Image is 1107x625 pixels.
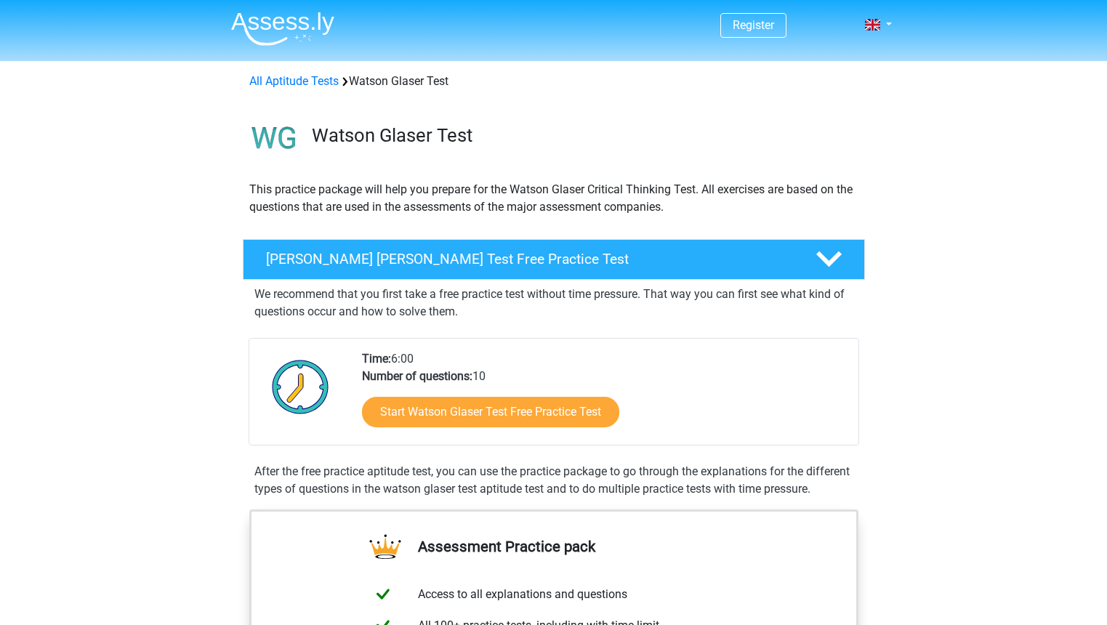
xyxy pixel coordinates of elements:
[243,108,305,169] img: watson glaser test
[264,350,337,423] img: Clock
[362,352,391,366] b: Time:
[733,18,774,32] a: Register
[362,397,619,427] a: Start Watson Glaser Test Free Practice Test
[266,251,792,267] h4: [PERSON_NAME] [PERSON_NAME] Test Free Practice Test
[254,286,853,320] p: We recommend that you first take a free practice test without time pressure. That way you can fir...
[249,181,858,216] p: This practice package will help you prepare for the Watson Glaser Critical Thinking Test. All exe...
[231,12,334,46] img: Assessly
[249,463,859,498] div: After the free practice aptitude test, you can use the practice package to go through the explana...
[362,369,472,383] b: Number of questions:
[237,239,871,280] a: [PERSON_NAME] [PERSON_NAME] Test Free Practice Test
[249,74,339,88] a: All Aptitude Tests
[243,73,864,90] div: Watson Glaser Test
[312,124,853,147] h3: Watson Glaser Test
[351,350,858,445] div: 6:00 10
